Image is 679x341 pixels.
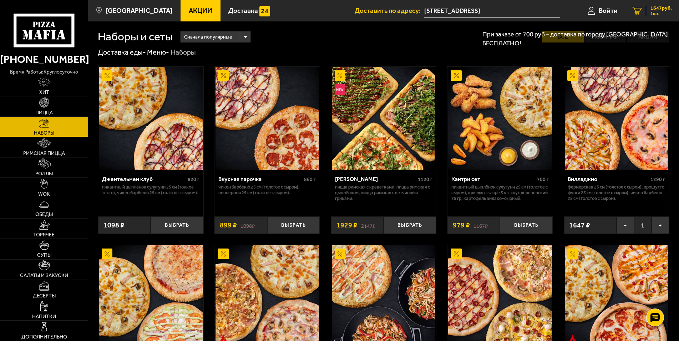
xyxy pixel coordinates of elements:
[102,176,186,182] div: Джентельмен клуб
[267,216,320,234] button: Выбрать
[218,249,229,259] img: Акционный
[35,212,53,217] span: Обеды
[34,232,55,237] span: Горячее
[304,176,316,182] span: 860 г
[335,184,432,201] p: Пицца Римская с креветками, Пицца Римская с цыплёнком, Пицца Римская с ветчиной и грибами.
[650,6,672,11] span: 1647 руб.
[336,222,358,229] span: 1929 ₽
[451,70,462,81] img: Акционный
[218,176,302,182] div: Вкусная парочка
[39,90,49,95] span: Хит
[98,67,203,170] a: АкционныйДжентельмен клуб
[103,222,125,229] span: 1098 ₽
[568,184,665,201] p: Фермерская 25 см (толстое с сыром), Прошутто Фунги 25 см (толстое с сыром), Чикен Барбекю 25 см (...
[424,4,560,17] input: Ваш адрес доставки
[355,7,424,14] span: Доставить по адресу:
[38,192,50,197] span: WOK
[184,30,232,44] span: Сначала популярные
[151,216,203,234] button: Выбрать
[147,48,169,56] a: Меню-
[99,67,202,170] img: Джентельмен клуб
[35,171,53,176] span: Роллы
[228,7,258,14] span: Доставка
[218,70,229,81] img: Акционный
[218,184,316,196] p: Чикен Барбекю 25 см (толстое с сыром), Пепперони 25 см (толстое с сыром).
[33,294,56,299] span: Десерты
[418,176,432,182] span: 1120 г
[21,335,67,340] span: Дополнительно
[335,70,345,81] img: Акционный
[634,216,652,234] span: 1
[216,67,319,170] img: Вкусная парочка
[335,176,416,182] div: [PERSON_NAME]
[220,222,237,229] span: 899 ₽
[331,67,436,170] a: АкционныйНовинкаМама Миа
[482,30,672,48] p: При заказе от 700 руб – доставка по городу [GEOGRAPHIC_DATA] БЕСПЛАТНО!
[569,222,590,229] span: 1647 ₽
[37,253,51,258] span: Супы
[537,176,549,182] span: 700 г
[332,67,435,170] img: Мама Миа
[240,222,255,229] s: 1098 ₽
[565,67,668,170] img: Вилладжио
[650,11,672,16] span: 1 шт.
[102,70,112,81] img: Акционный
[335,84,345,95] img: Новинка
[652,216,669,234] button: +
[106,7,172,14] span: [GEOGRAPHIC_DATA]
[424,4,560,17] span: Россия, Санкт-Петербург, Барочная улица, 10к1
[568,176,649,182] div: Вилладжио
[448,67,552,170] img: Кантри сет
[650,176,665,182] span: 1290 г
[214,67,320,170] a: АкционныйВкусная парочка
[567,249,578,259] img: Акционный
[23,151,65,156] span: Римская пицца
[451,184,549,201] p: Пикантный цыплёнок сулугуни 25 см (толстое с сыром), крылья в кляре 5 шт соус деревенский 25 гр, ...
[34,131,54,136] span: Наборы
[98,48,146,56] a: Доставка еды-
[599,7,618,14] span: Войти
[188,176,199,182] span: 820 г
[98,31,173,42] h1: Наборы и сеты
[335,249,345,259] img: Акционный
[32,314,56,319] span: Напитки
[361,222,375,229] s: 2147 ₽
[564,67,669,170] a: АкционныйВилладжио
[189,7,212,14] span: Акции
[451,249,462,259] img: Акционный
[259,6,270,17] img: 15daf4d41897b9f0e9f617042186c801.svg
[500,216,552,234] button: Выбрать
[473,222,488,229] s: 1167 ₽
[35,110,53,115] span: Пицца
[453,222,470,229] span: 979 ₽
[567,70,578,81] img: Акционный
[171,48,196,57] div: Наборы
[447,67,553,170] a: АкционныйКантри сет
[451,176,535,182] div: Кантри сет
[102,184,199,196] p: Пикантный цыплёнок сулугуни 25 см (тонкое тесто), Чикен Барбекю 25 см (толстое с сыром).
[617,216,634,234] button: −
[102,249,112,259] img: Акционный
[20,273,68,278] span: Салаты и закуски
[384,216,436,234] button: Выбрать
